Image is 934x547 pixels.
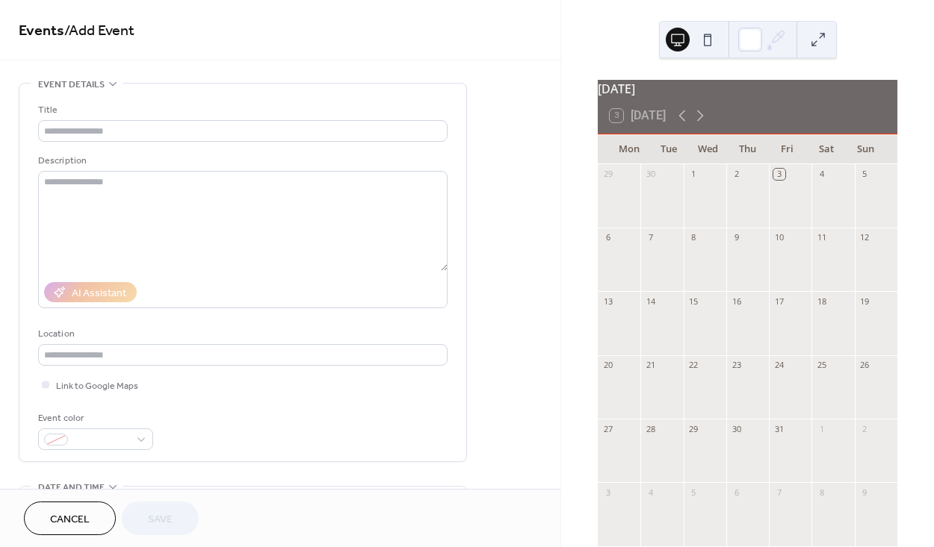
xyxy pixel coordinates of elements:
[773,232,785,243] div: 10
[610,134,649,164] div: Mon
[859,232,870,243] div: 12
[731,296,742,307] div: 16
[50,512,90,528] span: Cancel
[731,360,742,371] div: 23
[56,378,138,394] span: Link to Google Maps
[602,296,613,307] div: 13
[859,169,870,180] div: 5
[38,153,445,169] div: Description
[19,16,64,46] a: Events
[64,16,134,46] span: / Add Event
[773,360,785,371] div: 24
[773,487,785,498] div: 7
[602,232,613,243] div: 6
[645,296,656,307] div: 14
[688,134,728,164] div: Wed
[649,134,689,164] div: Tue
[728,134,767,164] div: Thu
[773,296,785,307] div: 17
[645,169,656,180] div: 30
[24,501,116,535] button: Cancel
[38,410,150,426] div: Event color
[602,423,613,434] div: 27
[688,423,699,434] div: 29
[645,487,656,498] div: 4
[645,360,656,371] div: 21
[773,169,785,180] div: 3
[602,169,613,180] div: 29
[688,487,699,498] div: 5
[807,134,847,164] div: Sat
[602,360,613,371] div: 20
[38,102,445,118] div: Title
[773,423,785,434] div: 31
[816,169,827,180] div: 4
[816,487,827,498] div: 8
[688,360,699,371] div: 22
[38,480,105,496] span: Date and time
[859,360,870,371] div: 26
[859,423,870,434] div: 2
[645,423,656,434] div: 28
[816,232,827,243] div: 11
[767,134,807,164] div: Fri
[859,296,870,307] div: 19
[859,487,870,498] div: 9
[688,296,699,307] div: 15
[731,423,742,434] div: 30
[38,77,105,93] span: Event details
[816,423,827,434] div: 1
[688,232,699,243] div: 8
[816,296,827,307] div: 18
[846,134,885,164] div: Sun
[598,80,897,98] div: [DATE]
[731,487,742,498] div: 6
[645,232,656,243] div: 7
[731,169,742,180] div: 2
[731,232,742,243] div: 9
[816,360,827,371] div: 25
[602,487,613,498] div: 3
[38,326,445,342] div: Location
[688,169,699,180] div: 1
